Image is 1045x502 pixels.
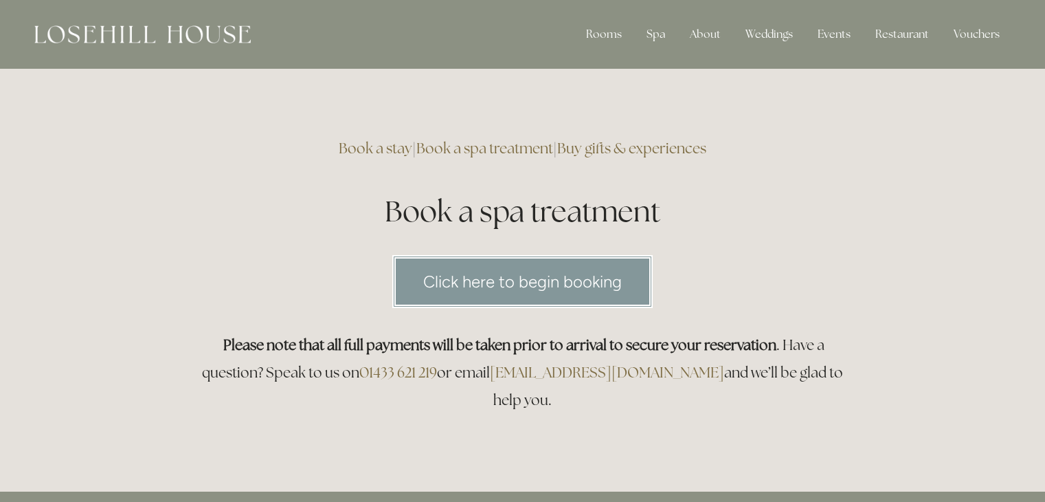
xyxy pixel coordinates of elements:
a: 01433 621 219 [359,363,437,382]
a: Click here to begin booking [392,255,653,308]
strong: Please note that all full payments will be taken prior to arrival to secure your reservation [223,336,776,354]
div: Weddings [734,21,804,48]
a: Book a stay [339,139,412,157]
h3: . Have a question? Speak to us on or email and we’ll be glad to help you. [194,331,851,414]
a: Buy gifts & experiences [557,139,706,157]
div: About [679,21,732,48]
div: Spa [636,21,676,48]
div: Rooms [575,21,633,48]
a: Book a spa treatment [416,139,553,157]
a: Vouchers [943,21,1011,48]
img: Losehill House [34,25,251,43]
h3: | | [194,135,851,162]
h1: Book a spa treatment [194,191,851,232]
a: [EMAIL_ADDRESS][DOMAIN_NAME] [490,363,724,382]
div: Restaurant [864,21,940,48]
div: Events [807,21,862,48]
